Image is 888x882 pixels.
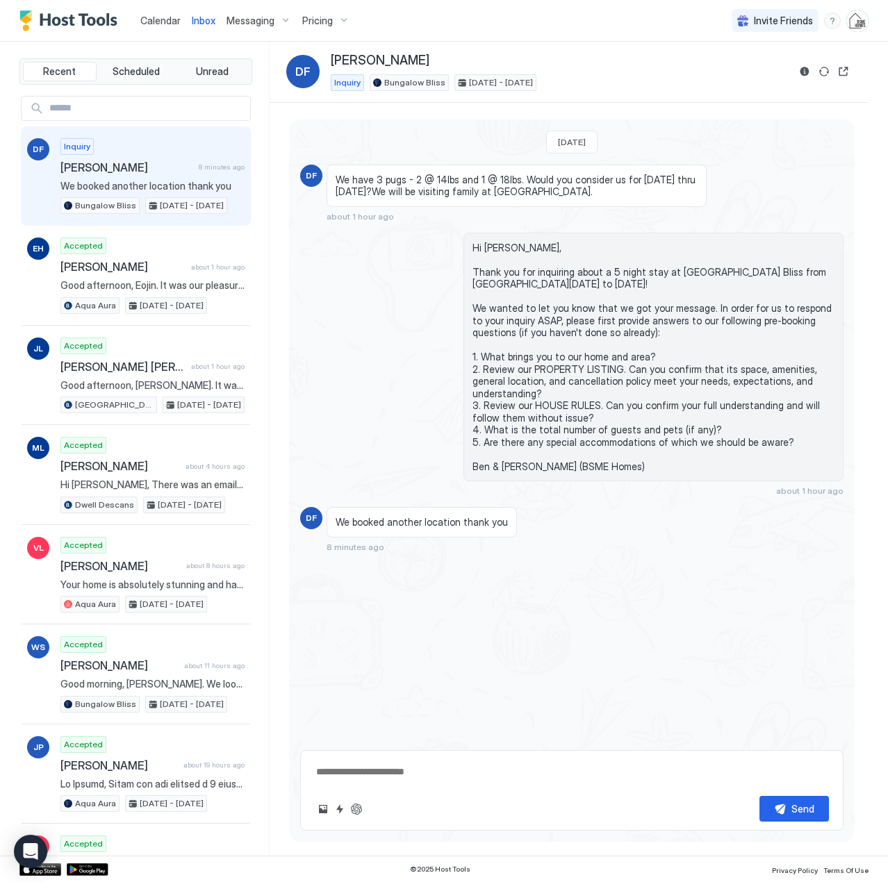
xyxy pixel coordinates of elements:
[348,801,365,817] button: ChatGPT Auto Reply
[754,15,813,27] span: Invite Friends
[196,65,229,78] span: Unread
[759,796,829,822] button: Send
[64,240,103,252] span: Accepted
[64,738,103,751] span: Accepted
[336,174,698,198] span: We have 3 pugs - 2 @ 14lbs and 1 @ 18lbs. Would you consider us for [DATE] thru [DATE]?We will be...
[227,15,274,27] span: Messaging
[327,542,384,552] span: 8 minutes ago
[60,778,245,790] span: Lo Ipsumd, Sitam con adi elitsed d 9 eiusm temp inc 8 utlabo et Dolo Magn aliq Eni, Adminimv 24qu...
[306,512,317,524] span: DF
[31,641,45,654] span: WS
[772,866,818,874] span: Privacy Policy
[331,801,348,817] button: Quick reply
[43,65,76,78] span: Recent
[60,559,181,573] span: [PERSON_NAME]
[558,137,586,147] span: [DATE]
[140,15,181,26] span: Calendar
[23,62,97,81] button: Recent
[824,13,841,29] div: menu
[33,542,44,554] span: VL
[331,53,429,69] span: [PERSON_NAME]
[160,698,224,710] span: [DATE] - [DATE]
[472,242,834,473] span: Hi [PERSON_NAME], Thank you for inquiring about a 5 night stay at [GEOGRAPHIC_DATA] Bliss from [G...
[60,758,178,772] span: [PERSON_NAME]
[336,516,508,529] span: We booked another location thank you
[113,65,160,78] span: Scheduled
[192,13,215,28] a: Inbox
[306,169,317,182] span: DF
[384,76,445,89] span: Bungalow Bliss
[140,797,204,810] span: [DATE] - [DATE]
[75,399,154,411] span: [GEOGRAPHIC_DATA]
[60,579,245,591] span: Your home is absolutely stunning and has everything we’re looking for, pool/spa, beautiful aesthe...
[33,741,44,754] span: JP
[140,13,181,28] a: Calendar
[75,698,136,710] span: Bungalow Bliss
[295,63,311,80] span: DF
[158,499,222,511] span: [DATE] - [DATE]
[191,362,245,371] span: about 1 hour ago
[772,862,818,876] a: Privacy Policy
[64,838,103,850] span: Accepted
[19,10,124,31] a: Host Tools Logo
[334,76,361,89] span: Inquiry
[60,360,186,374] span: [PERSON_NAME] [PERSON_NAME]
[67,863,108,876] a: Google Play Store
[175,62,249,81] button: Unread
[776,485,844,496] span: about 1 hour ago
[64,638,103,651] span: Accepted
[32,442,44,454] span: ML
[796,63,813,80] button: Reservation information
[60,678,245,690] span: Good morning, [PERSON_NAME]. We look forward to welcoming you at [GEOGRAPHIC_DATA] later [DATE]. ...
[60,279,245,292] span: Good afternoon, Eojin. It was our pleasure hosting you at [GEOGRAPHIC_DATA]! We hope you enjoyed ...
[19,58,252,85] div: tab-group
[846,10,869,32] div: User profile
[33,342,43,355] span: JL
[192,15,215,26] span: Inbox
[14,835,47,868] div: Open Intercom Messenger
[823,866,869,874] span: Terms Of Use
[177,399,241,411] span: [DATE] - [DATE]
[199,163,245,172] span: 8 minutes ago
[75,199,136,212] span: Bungalow Bliss
[99,62,173,81] button: Scheduled
[60,260,186,274] span: [PERSON_NAME]
[44,97,250,120] input: Input Field
[64,140,90,153] span: Inquiry
[75,598,116,610] span: Aqua Aura
[183,760,245,769] span: about 19 hours ago
[60,180,245,192] span: We booked another location thank you
[75,797,116,810] span: Aqua Aura
[60,160,193,174] span: [PERSON_NAME]
[184,661,245,670] span: about 11 hours ago
[75,499,134,511] span: Dwell Descans
[823,862,869,876] a: Terms Of Use
[186,561,245,570] span: about 8 hours ago
[33,143,44,156] span: DF
[835,63,852,80] button: Open reservation
[160,199,224,212] span: [DATE] - [DATE]
[410,865,470,874] span: © 2025 Host Tools
[791,801,814,816] div: Send
[64,340,103,352] span: Accepted
[19,863,61,876] a: App Store
[327,211,394,222] span: about 1 hour ago
[140,299,204,312] span: [DATE] - [DATE]
[191,263,245,272] span: about 1 hour ago
[64,539,103,551] span: Accepted
[60,459,180,473] span: [PERSON_NAME]
[186,462,245,471] span: about 4 hours ago
[140,598,204,610] span: [DATE] - [DATE]
[816,63,832,80] button: Sync reservation
[64,439,103,451] span: Accepted
[60,479,245,491] span: Hi [PERSON_NAME], There was an email that we originally sent on [DATE] to Matej at [EMAIL_ADDRESS...
[75,299,116,312] span: Aqua Aura
[302,15,333,27] span: Pricing
[60,658,179,672] span: [PERSON_NAME]
[469,76,533,89] span: [DATE] - [DATE]
[60,379,245,392] span: Good afternoon, [PERSON_NAME]. It was our pleasure hosting you at [GEOGRAPHIC_DATA]! We hope you ...
[33,242,44,255] span: EH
